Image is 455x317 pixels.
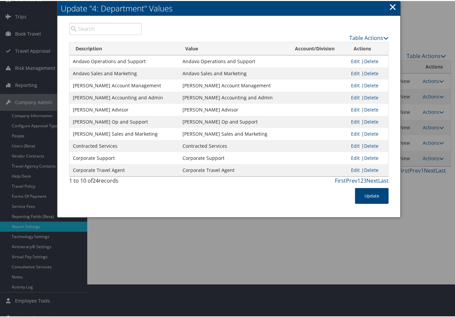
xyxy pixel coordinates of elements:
a: Edit [351,105,360,112]
a: Edit [351,81,360,88]
td: Contracted Services [69,139,179,151]
th: Description: activate to sort column descending [69,41,179,54]
a: First [335,176,346,183]
td: | [348,151,388,163]
a: Delete [364,130,378,136]
td: | [348,163,388,175]
td: [PERSON_NAME] Sales and Marketing [69,127,179,139]
td: [PERSON_NAME] Op and Support [69,115,179,127]
td: [PERSON_NAME] Account Management [69,79,179,91]
a: 1 [357,176,360,183]
a: Delete [364,142,378,148]
td: | [348,139,388,151]
td: Contracted Services [179,139,289,151]
a: Edit [351,130,360,136]
a: Edit [351,166,360,172]
td: [PERSON_NAME] Advisor [179,103,289,115]
a: Edit [351,118,360,124]
a: Edit [351,69,360,76]
a: Delete [364,81,378,88]
a: Delete [364,69,378,76]
a: Delete [364,57,378,63]
td: [PERSON_NAME] Accounting and Admin [69,91,179,103]
a: Edit [351,93,360,100]
a: Delete [364,166,378,172]
td: Corporate Travel Agent [69,163,179,175]
td: Andavo Sales and Marketing [69,66,179,79]
a: 3 [363,176,366,183]
td: [PERSON_NAME] Accounting and Admin [179,91,289,103]
td: | [348,115,388,127]
a: Table Actions [349,33,389,41]
td: [PERSON_NAME] Advisor [69,103,179,115]
a: Edit [351,142,360,148]
td: Andavo Operations and Support [179,54,289,66]
a: Delete [364,105,378,112]
a: Edit [351,57,360,63]
a: Edit [351,154,360,160]
td: | [348,91,388,103]
button: Update [355,187,389,203]
a: Next [366,176,378,183]
td: [PERSON_NAME] Sales and Marketing [179,127,289,139]
td: Corporate Support [179,151,289,163]
a: Delete [364,93,378,100]
td: | [348,103,388,115]
a: Last [378,176,389,183]
div: 1 to 10 of records [69,176,142,187]
td: Corporate Support [69,151,179,163]
td: Andavo Operations and Support [69,54,179,66]
th: Actions [348,41,388,54]
a: Delete [364,154,378,160]
td: Corporate Travel Agent [179,163,289,175]
th: Account/Division: activate to sort column ascending [289,41,347,54]
td: Andavo Sales and Marketing [179,66,289,79]
td: [PERSON_NAME] Op and Support [179,115,289,127]
td: [PERSON_NAME] Account Management [179,79,289,91]
a: Delete [364,118,378,124]
span: 24 [93,176,99,183]
a: Prev [346,176,357,183]
a: 2 [360,176,363,183]
td: | [348,127,388,139]
th: Value: activate to sort column ascending [179,41,289,54]
input: Search [69,22,142,34]
td: | [348,54,388,66]
td: | [348,66,388,79]
td: | [348,79,388,91]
